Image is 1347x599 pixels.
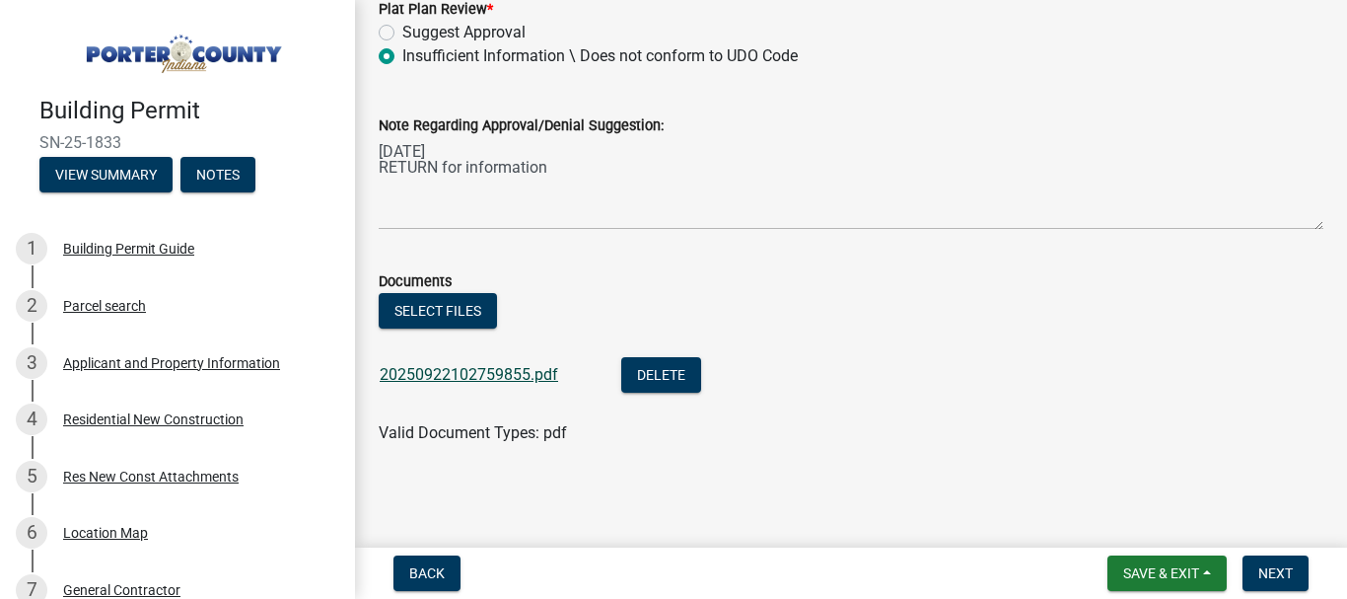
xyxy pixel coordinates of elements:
[1258,565,1293,581] span: Next
[621,367,701,386] wm-modal-confirm: Delete Document
[63,242,194,256] div: Building Permit Guide
[63,526,148,540] div: Location Map
[16,347,47,379] div: 3
[63,356,280,370] div: Applicant and Property Information
[402,21,526,44] label: Suggest Approval
[63,299,146,313] div: Parcel search
[39,168,173,184] wm-modal-confirm: Summary
[409,565,445,581] span: Back
[16,233,47,264] div: 1
[16,290,47,322] div: 2
[63,412,244,426] div: Residential New Construction
[379,293,497,329] button: Select files
[379,423,567,442] span: Valid Document Types: pdf
[39,133,316,152] span: SN-25-1833
[393,556,461,591] button: Back
[16,517,47,549] div: 6
[402,44,798,68] label: Insufficient Information \ Does not conform to UDO Code
[39,21,323,76] img: Porter County, Indiana
[379,119,664,133] label: Note Regarding Approval/Denial Suggestion:
[1107,556,1227,591] button: Save & Exit
[380,365,558,384] a: 20250922102759855.pdf
[379,3,493,17] label: Plat Plan Review
[63,583,180,597] div: General Contractor
[180,157,255,192] button: Notes
[39,157,173,192] button: View Summary
[16,461,47,492] div: 5
[16,404,47,435] div: 4
[379,275,452,289] label: Documents
[1242,556,1309,591] button: Next
[63,470,239,484] div: Res New Const Attachments
[180,168,255,184] wm-modal-confirm: Notes
[39,97,339,125] h4: Building Permit
[1123,565,1199,581] span: Save & Exit
[621,357,701,393] button: Delete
